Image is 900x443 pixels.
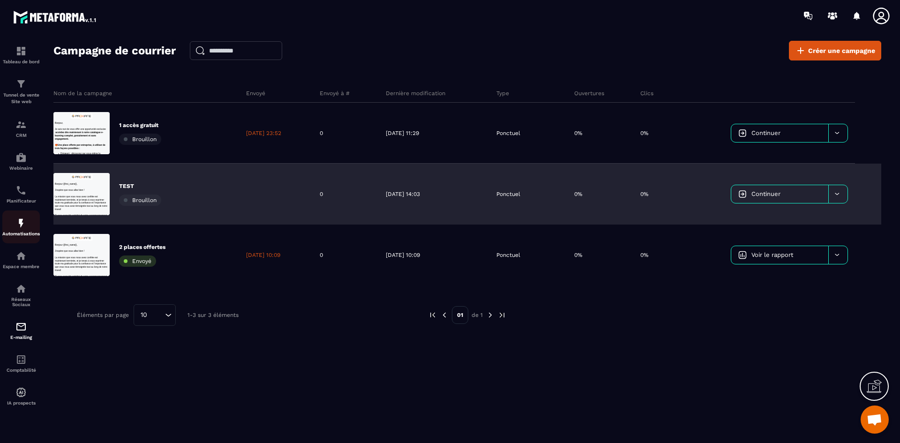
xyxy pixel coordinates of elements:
p: de 1 [472,311,483,319]
p: Si vous avez été satisfait de notre accompagnement, pourriez-vous prendre deux minutes pour parta... [5,137,183,179]
p: Je suis ravi de vous offrir une opportunité exclusive : [5,53,183,95]
a: formationformationCRM [2,112,40,145]
span: Continuer [751,190,780,197]
img: formation [15,45,27,57]
a: schedulerschedulerPlanificateur [2,178,40,210]
a: Voir le rapport [731,246,828,264]
p: 1-3 sur 3 éléments [187,312,239,318]
span: Brouillon [132,197,157,203]
p: Dirigeant : découvrez par vous-même la puissance de notre catalogue. [23,134,183,155]
p: 2 places offertes [119,243,165,251]
p: Webinaire [2,165,40,171]
p: CRM [2,133,40,138]
p: 0% [574,129,582,137]
div: Search for option [134,304,176,326]
img: email [15,321,27,332]
p: IA prospects [2,400,40,405]
h2: Campagne de courrier [53,41,176,60]
strong: accédez dès maintenant à notre catalogue e-learning complet, gratuitement et sans engagement. [5,64,166,93]
span: Créer une campagne [808,46,875,55]
p: Tableau de bord [2,59,40,64]
p: 0 [320,129,323,137]
p: Planificateur [2,198,40,203]
a: automationsautomationsAutomatisations [2,210,40,243]
p: 01 [452,306,468,324]
p: La mission que vous nous avez confiée est maintenant terminée, et je tenais à vous exprimer toute... [5,74,183,126]
span: 10 [137,310,150,320]
p: Espace membre [2,264,40,269]
img: formation [15,119,27,130]
img: automations [15,387,27,398]
strong: Une place offerte par entreprise [14,106,127,114]
span: Continuer [751,129,780,136]
p: Ponctuel [496,251,520,259]
p: 0% [640,251,648,259]
p: 0% [640,190,648,198]
p: Bonjour, [5,31,183,42]
strong: 🎁 , à utiliser de trois façons possibles : [5,106,173,124]
p: Type [496,90,509,97]
p: Bonjour {{first_name}}, [5,31,183,42]
img: icon [738,129,747,137]
p: [DATE] 14:03 [386,190,420,198]
p: 0% [574,251,582,259]
img: accountant [15,354,27,365]
img: scheduler [15,185,27,196]
img: automations [15,250,27,262]
img: icon [738,190,747,198]
p: Réseaux Sociaux [2,297,40,307]
img: formation [15,78,27,90]
a: automationsautomationsWebinaire [2,145,40,178]
p: Éléments par page [77,312,129,318]
a: Créer une campagne [789,41,881,60]
a: social-networksocial-networkRéseaux Sociaux [2,276,40,314]
p: 0% [574,190,582,198]
p: Ponctuel [496,190,520,198]
img: social-network [15,283,27,294]
p: 0 [320,251,323,259]
img: next [486,311,495,319]
p: 0% [640,129,648,137]
p: Ouvertures [574,90,604,97]
a: formationformationTunnel de vente Site web [2,71,40,112]
img: next [498,311,506,319]
p: [DATE] 23:52 [246,129,281,137]
img: automations [15,218,27,229]
p: Automatisations [2,231,40,236]
img: prev [440,311,449,319]
p: Tunnel de vente Site web [2,92,40,105]
p: Comptabilité [2,368,40,373]
p: Nom de la campagne [53,90,112,97]
a: Continuer [731,185,828,203]
img: prev [428,311,437,319]
a: automationsautomationsEspace membre [2,243,40,276]
p: Dernière modification [386,90,445,97]
a: emailemailE-mailing [2,314,40,347]
input: Search for option [150,310,163,320]
p: Envoyé à # [320,90,350,97]
img: logo [13,8,97,25]
p: Ponctuel [496,129,520,137]
a: formationformationTableau de bord [2,38,40,71]
p: Clics [640,90,653,97]
p: [DATE] 10:09 [386,251,420,259]
span: Brouillon [132,136,157,143]
p: J'espère que vous allez bien ! [5,53,183,63]
p: 1 accès gratuit [119,121,161,129]
img: icon [738,251,747,259]
p: Envoyé [246,90,265,97]
div: Ouvrir le chat [861,405,889,434]
a: accountantaccountantComptabilité [2,347,40,380]
p: [DATE] 11:29 [386,129,419,137]
span: Voir le rapport [751,251,793,258]
img: automations [15,152,27,163]
a: Continuer [731,124,828,142]
p: E-mailing [2,335,40,340]
p: TEST [119,182,161,190]
p: [DATE] 10:09 [246,251,280,259]
p: 0 [320,190,323,198]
